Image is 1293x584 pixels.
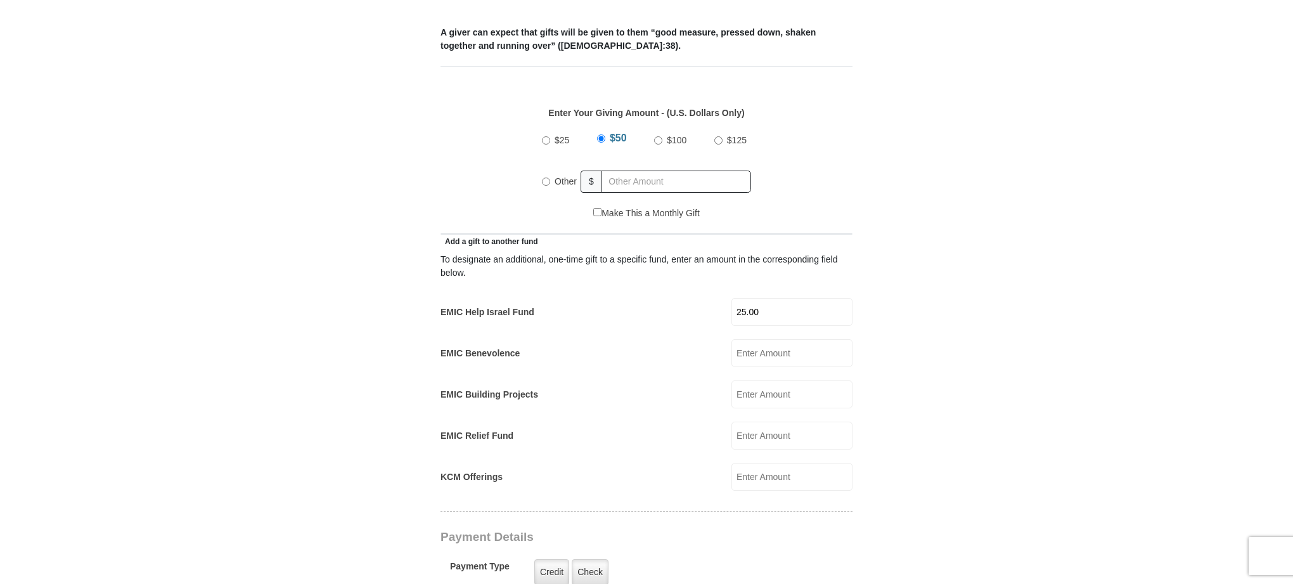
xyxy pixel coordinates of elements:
[441,347,520,360] label: EMIC Benevolence
[727,135,747,145] span: $125
[601,171,751,193] input: Other Amount
[555,135,569,145] span: $25
[548,108,744,118] strong: Enter Your Giving Amount - (U.S. Dollars Only)
[555,176,577,186] span: Other
[441,27,816,51] b: A giver can expect that gifts will be given to them “good measure, pressed down, shaken together ...
[441,253,852,280] div: To designate an additional, one-time gift to a specific fund, enter an amount in the correspondin...
[731,298,852,326] input: Enter Amount
[441,306,534,319] label: EMIC Help Israel Fund
[610,133,627,143] span: $50
[731,339,852,367] input: Enter Amount
[441,530,764,545] h3: Payment Details
[731,422,852,450] input: Enter Amount
[441,429,513,443] label: EMIC Relief Fund
[441,388,538,401] label: EMIC Building Projects
[581,171,602,193] span: $
[593,208,601,216] input: Make This a Monthly Gift
[450,561,510,578] h5: Payment Type
[731,380,852,408] input: Enter Amount
[441,470,503,484] label: KCM Offerings
[667,135,686,145] span: $100
[731,463,852,491] input: Enter Amount
[593,207,700,220] label: Make This a Monthly Gift
[441,237,538,246] span: Add a gift to another fund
